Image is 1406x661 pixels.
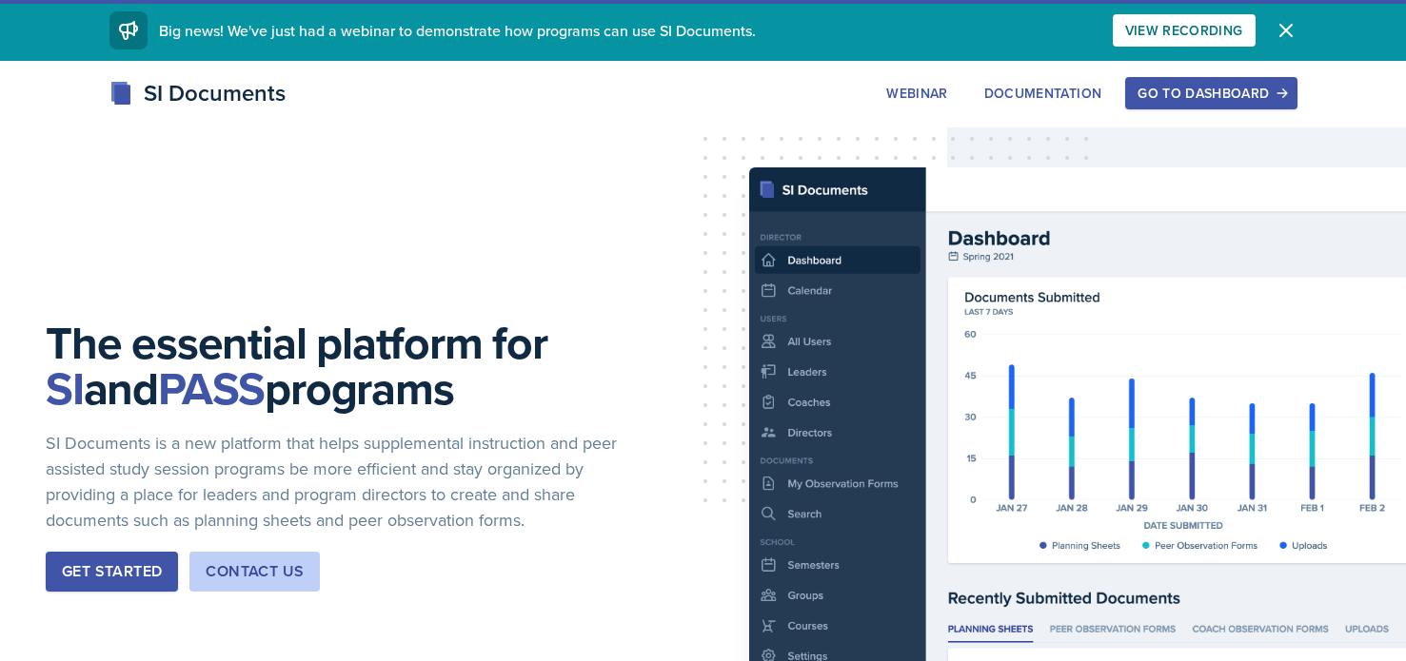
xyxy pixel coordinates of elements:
[972,77,1115,109] button: Documentation
[159,20,756,41] span: Big news! We've just had a webinar to demonstrate how programs can use SI Documents.
[1125,77,1297,109] button: Go to Dashboard
[1113,14,1256,47] button: View Recording
[62,560,162,583] div: Get Started
[984,86,1102,101] div: Documentation
[46,552,178,592] button: Get Started
[109,76,286,110] div: SI Documents
[874,77,960,109] button: Webinar
[189,552,320,592] button: Contact Us
[206,560,304,583] div: Contact Us
[886,86,947,101] div: Webinar
[1138,86,1284,101] div: Go to Dashboard
[1125,23,1243,38] div: View Recording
